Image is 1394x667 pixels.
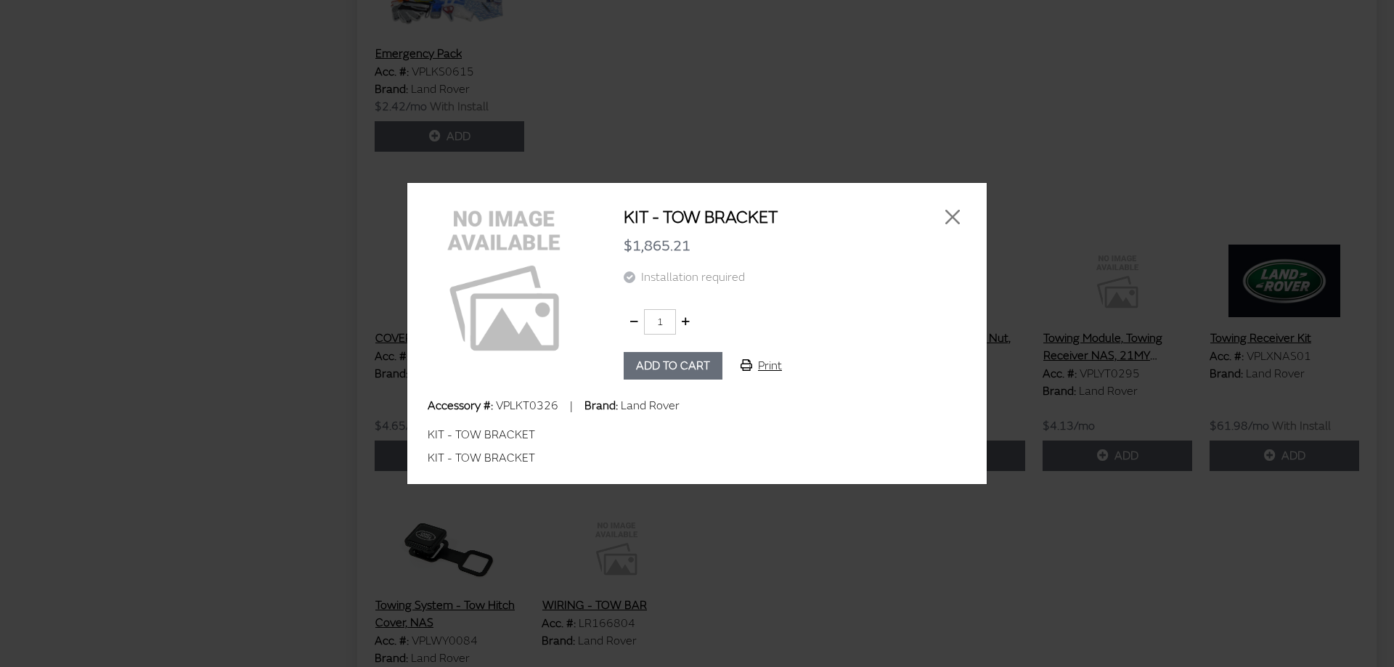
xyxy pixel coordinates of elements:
[407,182,600,375] img: Image for KIT - TOW BRACKET
[641,270,745,285] span: Installation required
[624,229,963,263] div: $1,865.21
[942,206,963,228] button: Close
[624,352,722,380] button: Add to cart
[570,398,573,413] span: |
[584,397,618,414] label: Brand:
[728,352,794,380] button: Print
[428,397,493,414] label: Accessory #:
[428,449,966,467] div: KIT - TOW BRACKET
[496,398,558,413] span: VPLKT0326
[428,426,966,443] div: KIT - TOW BRACKET
[624,206,904,229] h2: KIT - TOW BRACKET
[621,398,680,413] span: Land Rover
